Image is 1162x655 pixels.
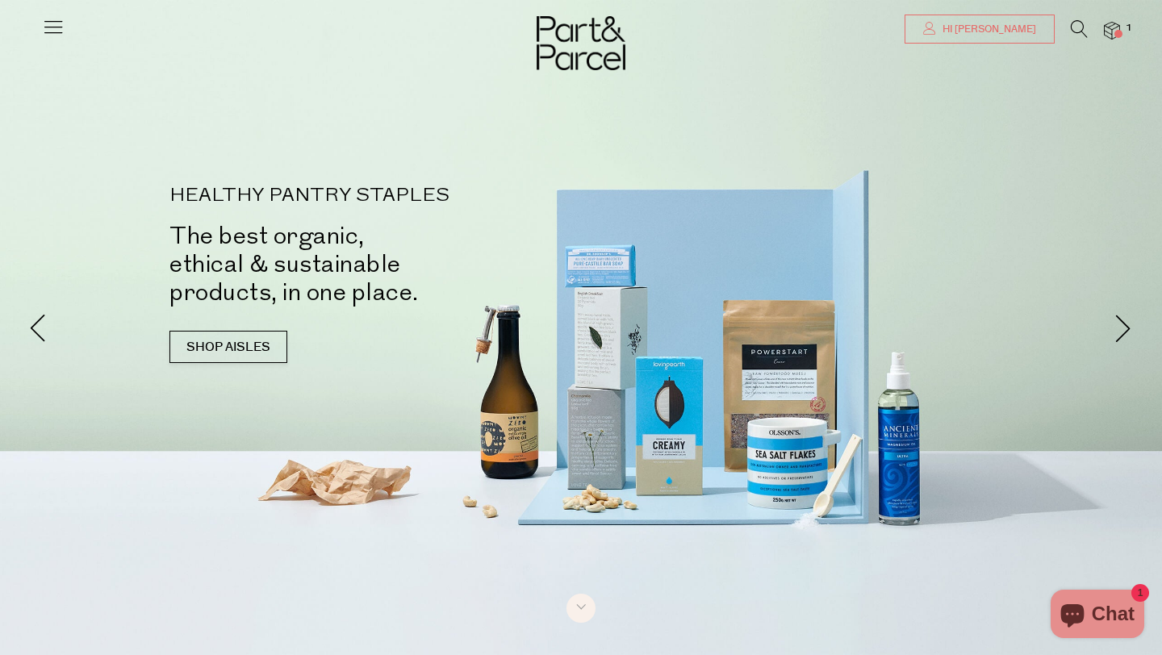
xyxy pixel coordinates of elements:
a: SHOP AISLES [169,331,287,363]
span: Hi [PERSON_NAME] [938,23,1036,36]
a: 1 [1104,22,1120,39]
inbox-online-store-chat: Shopify online store chat [1046,590,1149,642]
a: Hi [PERSON_NAME] [905,15,1055,44]
p: HEALTHY PANTRY STAPLES [169,186,605,206]
span: 1 [1122,21,1136,35]
h2: The best organic, ethical & sustainable products, in one place. [169,222,605,307]
img: Part&Parcel [537,16,625,70]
